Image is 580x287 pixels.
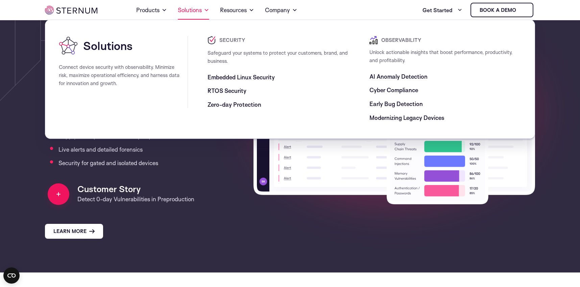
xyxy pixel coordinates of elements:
span: Observability [380,36,421,44]
a: Book a demo [470,3,533,17]
a: Zero-day Protection [208,101,261,109]
span: Unlock actionable insights that boost performance, productivity, and profitability. [369,49,512,63]
a: RTOS Security [208,87,246,95]
span: Safeguard your systems to protect your customers, brand, and business. [208,50,348,64]
a: Solutions [178,1,209,20]
a: Resources [220,1,254,20]
a: Learn More [45,224,103,239]
a: Early Bug Detection [369,100,423,108]
a: Get Started [422,3,462,17]
a: Cyber Compliance [369,86,418,94]
span: Solutions [83,38,132,53]
li: Security for gated and isolated devices [58,158,243,167]
li: Live alerts and detailed forensics [58,144,243,154]
img: sternum iot [519,7,524,13]
button: Open CMP widget [3,267,20,284]
a: Modernizing Legacy Devices [369,114,444,122]
a: Embedded Linux Security [208,73,275,81]
span: Security [218,36,245,44]
img: sternum iot [45,6,97,15]
a: Products [136,1,167,20]
h5: Customer Story [77,184,194,194]
span: Connect device security with observability. Minimize risk, maximize operational efficiency, and h... [59,64,179,86]
a: Company [265,1,297,20]
a: AI Anomaly Detection [369,73,428,81]
p: Detect 0-day Vulnerabilities in Preproduction [77,194,194,205]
